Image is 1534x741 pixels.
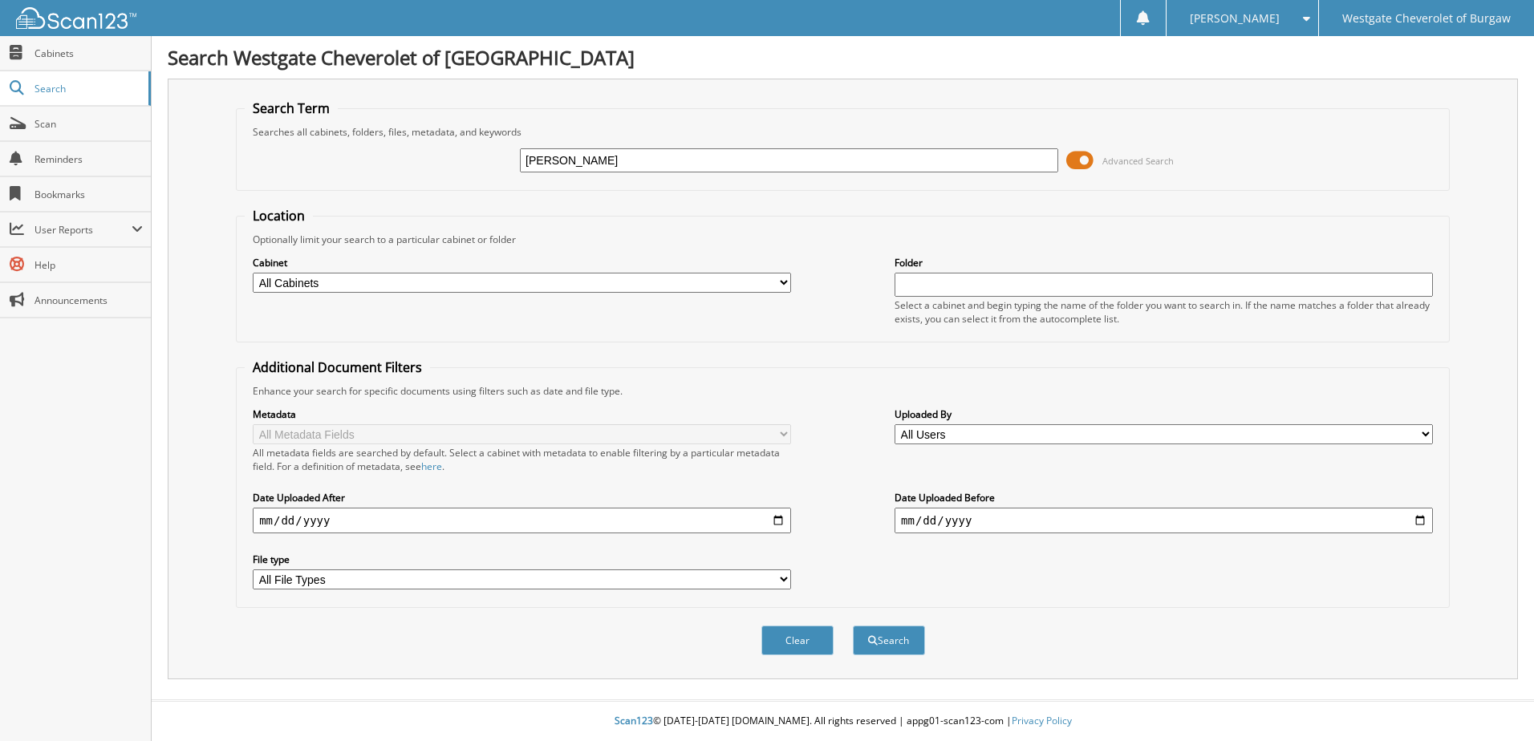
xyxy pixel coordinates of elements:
[253,553,791,566] label: File type
[895,508,1433,533] input: end
[615,714,653,727] span: Scan123
[34,223,132,237] span: User Reports
[245,99,338,117] legend: Search Term
[168,44,1518,71] h1: Search Westgate Cheverolet of [GEOGRAPHIC_DATA]
[1454,664,1534,741] iframe: Chat Widget
[253,256,791,269] label: Cabinet
[895,491,1433,504] label: Date Uploaded Before
[253,407,791,421] label: Metadata
[1102,155,1174,167] span: Advanced Search
[245,384,1441,398] div: Enhance your search for specific documents using filters such as date and file type.
[34,258,143,272] span: Help
[253,508,791,533] input: start
[34,152,143,166] span: Reminders
[34,188,143,201] span: Bookmarks
[152,702,1534,741] div: © [DATE]-[DATE] [DOMAIN_NAME]. All rights reserved | appg01-scan123-com |
[853,626,925,655] button: Search
[245,207,313,225] legend: Location
[245,233,1441,246] div: Optionally limit your search to a particular cabinet or folder
[421,460,442,473] a: here
[761,626,834,655] button: Clear
[34,294,143,307] span: Announcements
[253,446,791,473] div: All metadata fields are searched by default. Select a cabinet with metadata to enable filtering b...
[1012,714,1072,727] a: Privacy Policy
[895,256,1433,269] label: Folder
[245,125,1441,139] div: Searches all cabinets, folders, files, metadata, and keywords
[245,358,430,376] legend: Additional Document Filters
[34,82,140,95] span: Search
[1342,14,1511,23] span: Westgate Cheverolet of Burgaw
[253,491,791,504] label: Date Uploaded After
[34,47,143,60] span: Cabinets
[16,7,136,29] img: scan123-logo-white.svg
[895,298,1433,326] div: Select a cabinet and begin typing the name of the folder you want to search in. If the name match...
[1190,14,1280,23] span: [PERSON_NAME]
[34,117,143,131] span: Scan
[895,407,1433,421] label: Uploaded By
